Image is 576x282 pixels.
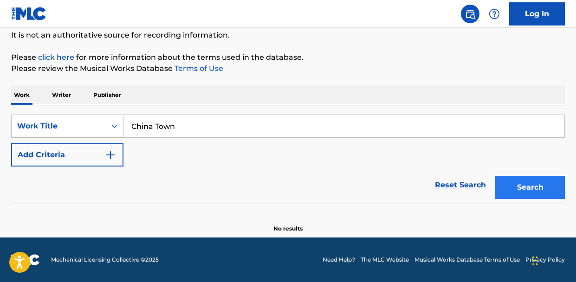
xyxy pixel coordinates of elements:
a: Public Search [461,5,479,23]
p: Writer [49,85,74,105]
p: No results [273,213,303,233]
a: Need Help? [323,256,355,264]
img: help [489,8,500,19]
a: Terms of Use [173,64,223,73]
form: Search Form [11,115,565,204]
div: Help [485,5,504,23]
img: logo [11,254,40,265]
div: Drag [532,247,538,275]
img: 9d2ae6d4665cec9f34b9.svg [105,149,116,160]
p: Work [11,85,32,105]
a: Musical Works Database Terms of Use [414,256,520,264]
a: The MLC Website [361,256,409,264]
p: Publisher [91,85,124,105]
button: Add Criteria [11,143,123,167]
p: It is not an authoritative source for recording information. [11,30,565,41]
a: click here [38,53,74,62]
button: Search [495,176,565,199]
iframe: Chat Widget [530,237,576,282]
span: Mechanical Licensing Collective © 2025 [51,256,159,264]
a: Log In [509,2,565,26]
div: Work Title [17,121,101,132]
img: MLC Logo [11,7,47,20]
p: Please review the Musical Works Database [11,63,565,74]
a: Privacy Policy [525,256,565,264]
p: Please for more information about the terms used in the database. [11,52,565,63]
img: search [465,8,476,19]
a: Reset Search [430,175,491,195]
